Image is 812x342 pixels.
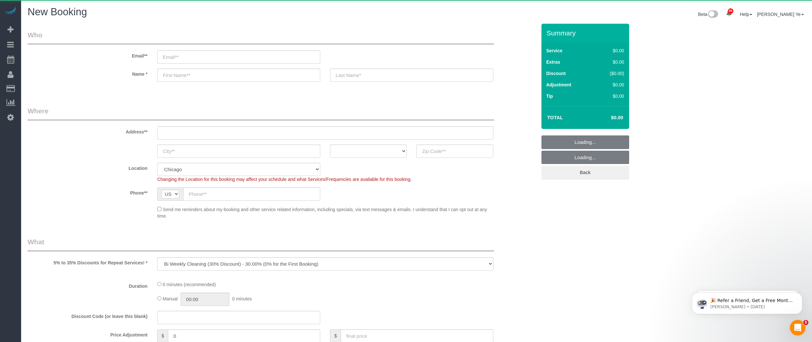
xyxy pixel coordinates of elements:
[157,177,412,182] span: Changing the Location for this booking may affect your schedule and what Services/Frequencies are...
[4,6,17,16] img: Automaid Logo
[546,93,553,99] label: Tip
[28,6,87,18] span: New Booking
[596,59,624,65] div: $0.00
[546,59,560,65] label: Extras
[596,93,624,99] div: $0.00
[28,106,494,121] legend: Where
[596,70,624,77] div: ($0.00)
[591,115,623,120] h4: $0.00
[757,12,804,17] a: [PERSON_NAME] Ye
[23,281,152,289] label: Duration
[28,237,494,252] legend: What
[790,320,806,336] iframe: Intercom live chat
[803,320,808,325] span: 5
[547,115,563,120] strong: Total
[163,296,178,301] span: Manual
[547,29,626,37] h3: Summary
[157,69,320,82] input: First Name**
[682,279,812,324] iframe: Intercom notifications message
[23,69,152,77] label: Name *
[546,70,566,77] label: Discount
[740,12,753,17] a: Help
[157,207,487,219] span: Send me reminders about my booking and other service related information, including specials, via...
[728,8,733,14] span: 84
[698,12,718,17] a: Beta
[723,6,735,21] a: 84
[546,47,563,54] label: Service
[163,282,216,287] span: 0 minutes (recommended)
[541,166,629,179] a: Back
[707,10,718,19] img: New interface
[416,145,493,158] input: Zip Code**
[596,47,624,54] div: $0.00
[23,163,152,171] label: Location
[28,30,494,45] legend: Who
[232,296,252,301] span: 0 minutes
[23,329,152,338] label: Price Adjustment
[596,82,624,88] div: $0.00
[23,311,152,320] label: Discount Code (or leave this blank)
[546,82,571,88] label: Adjustment
[23,257,152,266] label: 5% to 35% Discounts for Repeat Services! *
[330,69,493,82] input: Last Name*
